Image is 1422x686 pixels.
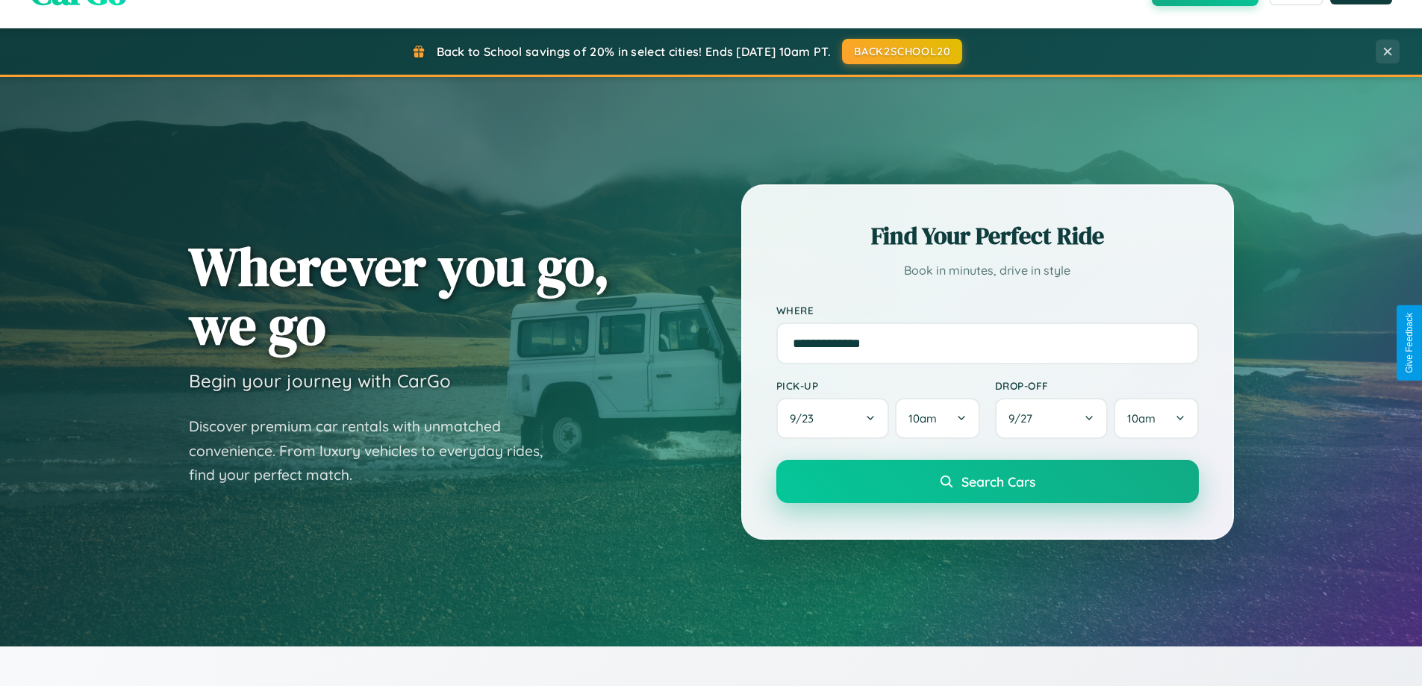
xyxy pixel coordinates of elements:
span: Back to School savings of 20% in select cities! Ends [DATE] 10am PT. [437,44,831,59]
span: 10am [1127,411,1156,425]
button: 9/23 [776,398,890,439]
span: 9 / 23 [790,411,821,425]
button: 10am [895,398,979,439]
h3: Begin your journey with CarGo [189,369,451,392]
label: Pick-up [776,379,980,392]
div: Give Feedback [1404,313,1415,373]
span: Search Cars [961,473,1035,490]
button: BACK2SCHOOL20 [842,39,962,64]
span: 9 / 27 [1008,411,1040,425]
p: Book in minutes, drive in style [776,260,1199,281]
button: Search Cars [776,460,1199,503]
h1: Wherever you go, we go [189,237,610,355]
label: Where [776,304,1199,317]
button: 9/27 [995,398,1108,439]
button: 10am [1114,398,1198,439]
label: Drop-off [995,379,1199,392]
span: 10am [908,411,937,425]
h2: Find Your Perfect Ride [776,219,1199,252]
p: Discover premium car rentals with unmatched convenience. From luxury vehicles to everyday rides, ... [189,414,562,487]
